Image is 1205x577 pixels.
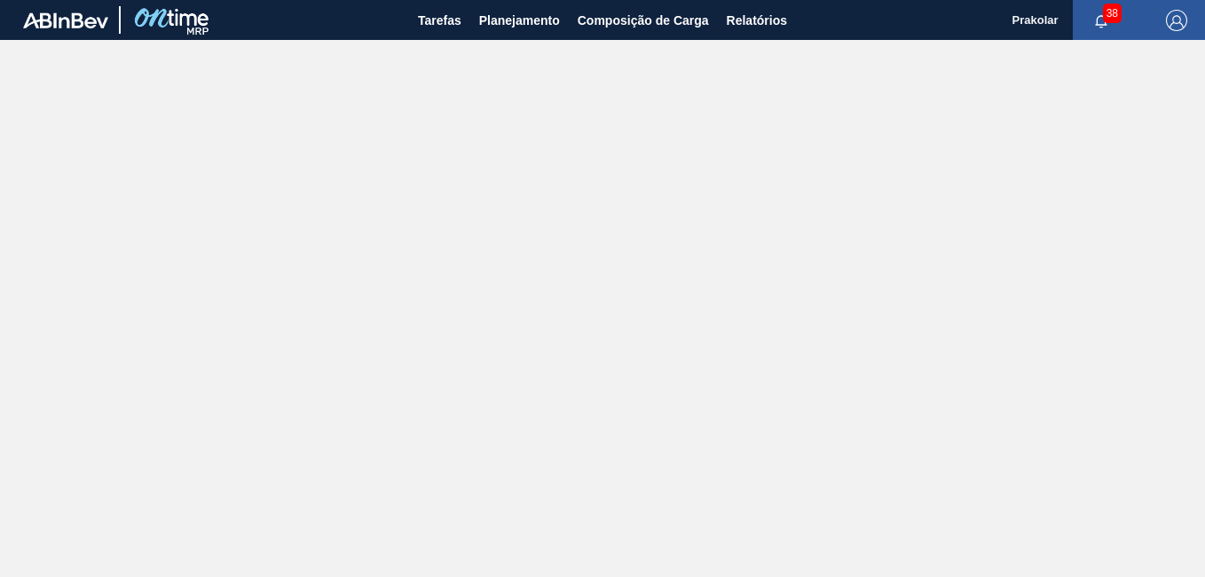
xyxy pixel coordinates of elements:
img: TNhmsLtSVTkK8tSr43FrP2fwEKptu5GPRR3wAAAABJRU5ErkJggg== [23,12,108,28]
span: Planejamento [479,10,560,31]
span: 38 [1103,4,1122,23]
img: Logout [1166,10,1187,31]
span: Tarefas [418,10,461,31]
span: Composição de Carga [578,10,709,31]
span: Relatórios [727,10,787,31]
button: Notificações [1073,8,1130,33]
